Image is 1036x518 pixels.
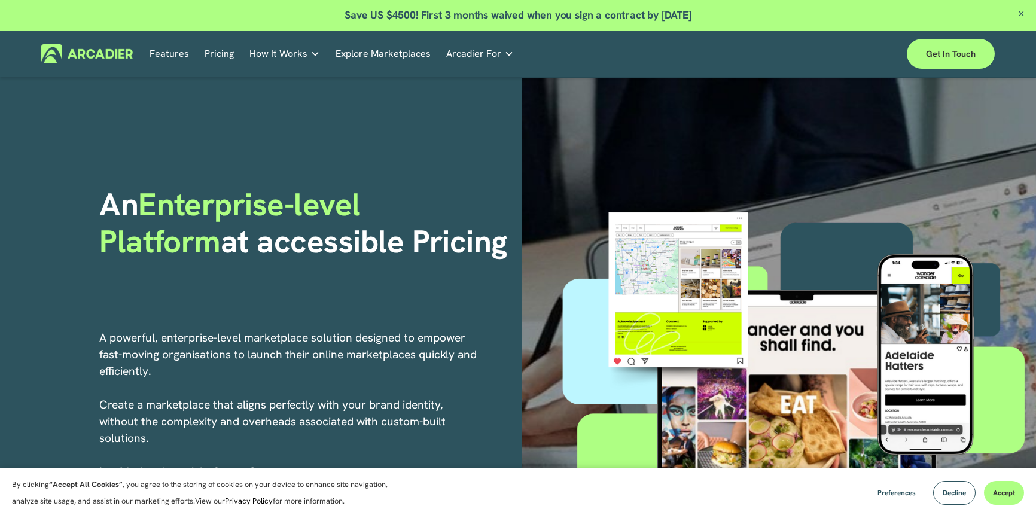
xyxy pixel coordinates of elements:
button: Decline [933,481,976,505]
a: s a Marketplace right for you? [102,464,255,479]
a: folder dropdown [249,44,320,63]
h1: An at accessible Pricing [99,186,514,261]
button: Preferences [869,481,925,505]
a: Features [150,44,189,63]
a: Explore Marketplaces [336,44,431,63]
img: Arcadier [41,44,133,63]
strong: “Accept All Cookies” [49,479,123,489]
span: Decline [943,488,966,498]
a: folder dropdown [446,44,514,63]
a: Privacy Policy [225,496,273,506]
p: A powerful, enterprise-level marketplace solution designed to empower fast-moving organisations t... [99,330,479,480]
a: Get in touch [907,39,995,69]
span: Arcadier For [446,45,501,62]
button: Accept [984,481,1024,505]
span: Preferences [877,488,916,498]
p: By clicking , you agree to the storing of cookies on your device to enhance site navigation, anal... [12,476,401,510]
span: Accept [993,488,1015,498]
a: Pricing [205,44,234,63]
span: How It Works [249,45,307,62]
span: Enterprise-level Platform [99,184,368,262]
span: I [99,464,255,479]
